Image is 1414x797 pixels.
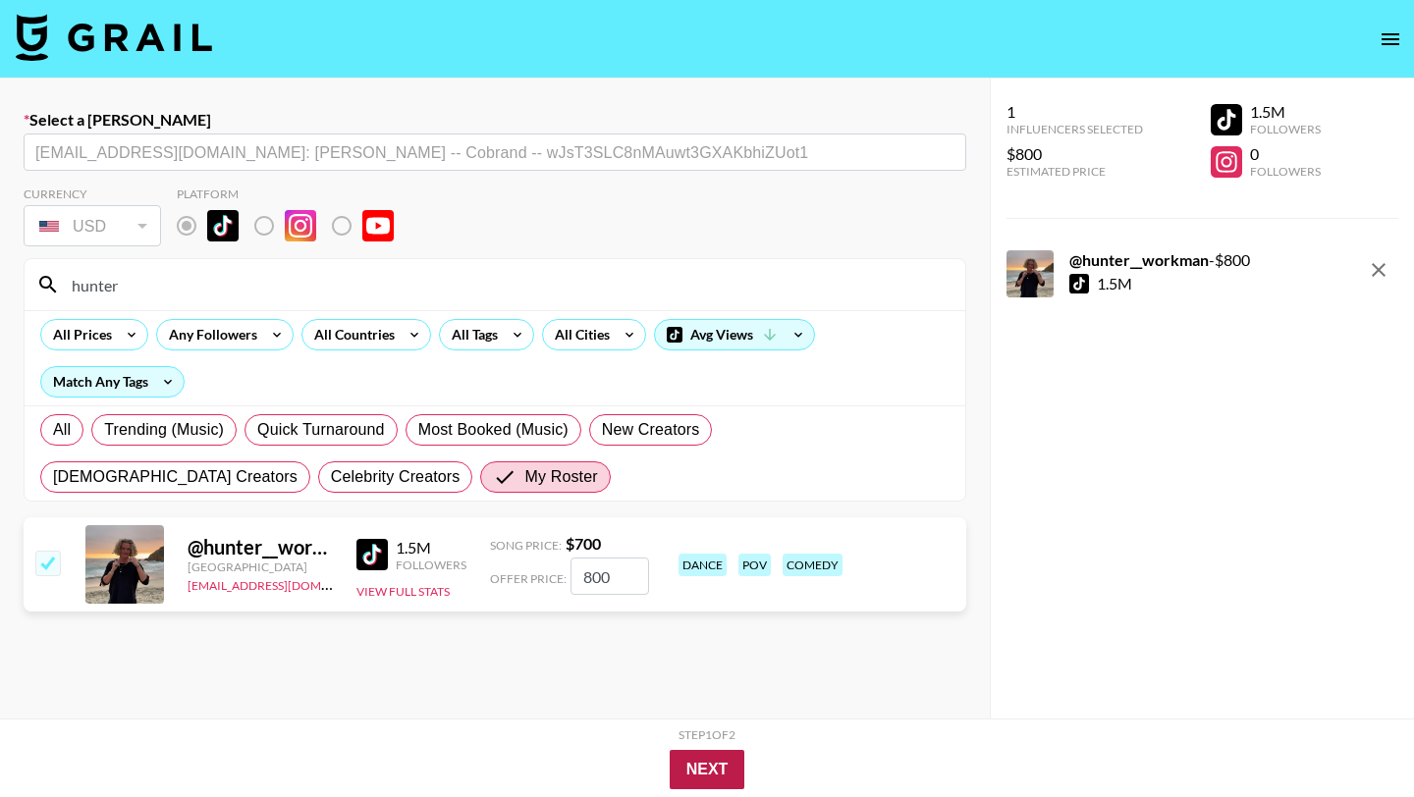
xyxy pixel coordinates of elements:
[1006,122,1143,136] div: Influencers Selected
[543,320,614,349] div: All Cities
[285,210,316,241] img: Instagram
[1250,164,1321,179] div: Followers
[188,535,333,559] div: @ hunter__workman
[257,418,385,442] span: Quick Turnaround
[1250,102,1321,122] div: 1.5M
[356,584,450,599] button: View Full Stats
[655,320,814,349] div: Avg Views
[16,14,212,61] img: Grail Talent
[1006,164,1143,179] div: Estimated Price
[1069,250,1209,269] strong: @ hunter__workman
[440,320,502,349] div: All Tags
[302,320,399,349] div: All Countries
[490,571,567,586] span: Offer Price:
[524,465,597,489] span: My Roster
[24,201,161,250] div: Remove selected talent to change your currency
[60,269,953,300] input: Search by User Name
[602,418,700,442] span: New Creators
[1250,122,1321,136] div: Followers
[27,209,157,243] div: USD
[356,539,388,570] img: TikTok
[177,205,409,246] div: Remove selected talent to change platforms
[679,727,735,742] div: Step 1 of 2
[396,538,466,558] div: 1.5M
[177,186,409,201] div: Platform
[41,320,116,349] div: All Prices
[41,367,184,397] div: Match Any Tags
[53,465,298,489] span: [DEMOGRAPHIC_DATA] Creators
[24,186,161,201] div: Currency
[738,554,771,576] div: pov
[1006,102,1143,122] div: 1
[104,418,224,442] span: Trending (Music)
[566,534,601,553] strong: $ 700
[1069,250,1250,270] div: - $ 800
[362,210,394,241] img: YouTube
[188,559,333,574] div: [GEOGRAPHIC_DATA]
[571,558,649,595] input: 700
[1371,20,1410,59] button: open drawer
[1006,144,1143,164] div: $800
[396,558,466,572] div: Followers
[418,418,569,442] span: Most Booked (Music)
[670,750,745,789] button: Next
[1097,274,1132,293] div: 1.5M
[53,418,71,442] span: All
[1359,250,1398,290] button: remove
[207,210,239,241] img: TikTok
[188,574,385,593] a: [EMAIL_ADDRESS][DOMAIN_NAME]
[1250,144,1321,164] div: 0
[679,554,727,576] div: dance
[490,538,562,553] span: Song Price:
[783,554,843,576] div: comedy
[157,320,261,349] div: Any Followers
[331,465,461,489] span: Celebrity Creators
[24,110,966,130] label: Select a [PERSON_NAME]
